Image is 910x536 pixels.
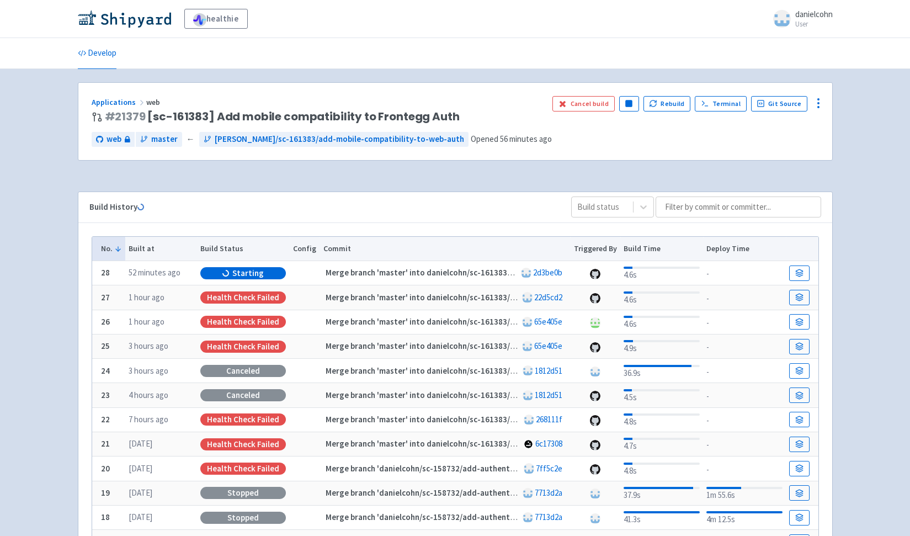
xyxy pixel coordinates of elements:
[703,237,786,261] th: Deploy Time
[471,134,552,144] span: Opened
[101,316,110,327] b: 26
[789,485,809,501] a: Build Details
[326,438,656,449] strong: Merge branch 'master' into danielcohn/sc-161383/add-mobile-compatibility-to-web-auth
[200,389,286,401] div: Canceled
[101,512,110,522] b: 18
[536,414,562,424] a: 268111f
[535,512,562,522] a: 7713d2a
[136,132,182,147] a: master
[197,237,290,261] th: Build Status
[129,390,168,400] time: 4 hours ago
[789,266,809,281] a: Build Details
[101,414,110,424] b: 22
[129,267,180,278] time: 52 minutes ago
[101,365,110,376] b: 24
[129,316,164,327] time: 1 hour ago
[624,289,699,306] div: 4.6s
[125,237,197,261] th: Built at
[535,365,562,376] a: 1812d51
[129,487,152,498] time: [DATE]
[184,9,248,29] a: healthie
[789,339,809,354] a: Build Details
[706,339,782,354] div: -
[78,38,116,69] a: Develop
[89,201,554,214] div: Build History
[129,512,152,522] time: [DATE]
[326,365,656,376] strong: Merge branch 'master' into danielcohn/sc-161383/add-mobile-compatibility-to-web-auth
[326,414,656,424] strong: Merge branch 'master' into danielcohn/sc-161383/add-mobile-compatibility-to-web-auth
[624,264,699,282] div: 4.6s
[101,267,110,278] b: 28
[535,438,562,449] a: 6c17308
[290,237,320,261] th: Config
[535,390,562,400] a: 1812d51
[101,438,110,449] b: 21
[215,133,464,146] span: [PERSON_NAME]/sc-161383/add-mobile-compatibility-to-web-auth
[232,268,264,279] span: Starting
[624,363,699,380] div: 36.9s
[129,463,152,474] time: [DATE]
[200,291,286,304] div: Health check failed
[706,509,782,526] div: 4m 12.5s
[200,316,286,328] div: Health check failed
[326,390,656,400] strong: Merge branch 'master' into danielcohn/sc-161383/add-mobile-compatibility-to-web-auth
[570,237,620,261] th: Triggered By
[500,134,552,144] time: 56 minutes ago
[706,437,782,452] div: -
[624,387,699,404] div: 4.5s
[789,388,809,403] a: Build Details
[101,487,110,498] b: 19
[695,96,746,112] a: Terminal
[706,364,782,379] div: -
[552,96,615,112] button: Cancel build
[534,316,562,327] a: 65e405e
[624,460,699,477] div: 4.8s
[620,237,703,261] th: Build Time
[200,438,286,450] div: Health check failed
[789,437,809,452] a: Build Details
[706,290,782,305] div: -
[795,9,833,19] span: danielcohn
[105,109,146,124] a: #21379
[326,341,656,351] strong: Merge branch 'master' into danielcohn/sc-161383/add-mobile-compatibility-to-web-auth
[200,463,286,475] div: Health check failed
[101,463,110,474] b: 20
[534,341,562,351] a: 65e405e
[326,267,656,278] strong: Merge branch 'master' into danielcohn/sc-161383/add-mobile-compatibility-to-web-auth
[795,20,833,28] small: User
[789,290,809,305] a: Build Details
[101,243,122,254] button: No.
[326,463,871,474] strong: Merge branch 'danielcohn/sc-158732/add-authentication-settings-and-intialize' into danielcohn/sc-...
[706,388,782,403] div: -
[129,341,168,351] time: 3 hours ago
[129,438,152,449] time: [DATE]
[78,10,171,28] img: Shipyard logo
[619,96,639,112] button: Pause
[624,411,699,428] div: 4.8s
[789,363,809,379] a: Build Details
[92,97,146,107] a: Applications
[624,509,699,526] div: 41.3s
[200,413,286,426] div: Health check failed
[101,390,110,400] b: 23
[101,292,110,303] b: 27
[129,365,168,376] time: 3 hours ago
[533,267,562,278] a: 2d3be0b
[129,292,164,303] time: 1 hour ago
[200,512,286,524] div: Stopped
[706,266,782,280] div: -
[706,485,782,502] div: 1m 55.6s
[535,487,562,498] a: 7713d2a
[789,461,809,476] a: Build Details
[146,97,162,107] span: web
[105,110,460,123] span: [sc-161383] Add mobile compatibility to Frontegg Auth
[92,132,135,147] a: web
[326,292,656,303] strong: Merge branch 'master' into danielcohn/sc-161383/add-mobile-compatibility-to-web-auth
[187,133,195,146] span: ←
[706,412,782,427] div: -
[789,314,809,330] a: Build Details
[326,487,871,498] strong: Merge branch 'danielcohn/sc-158732/add-authentication-settings-and-intialize' into danielcohn/sc-...
[151,133,178,146] span: master
[624,485,699,502] div: 37.9s
[624,338,699,355] div: 4.9s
